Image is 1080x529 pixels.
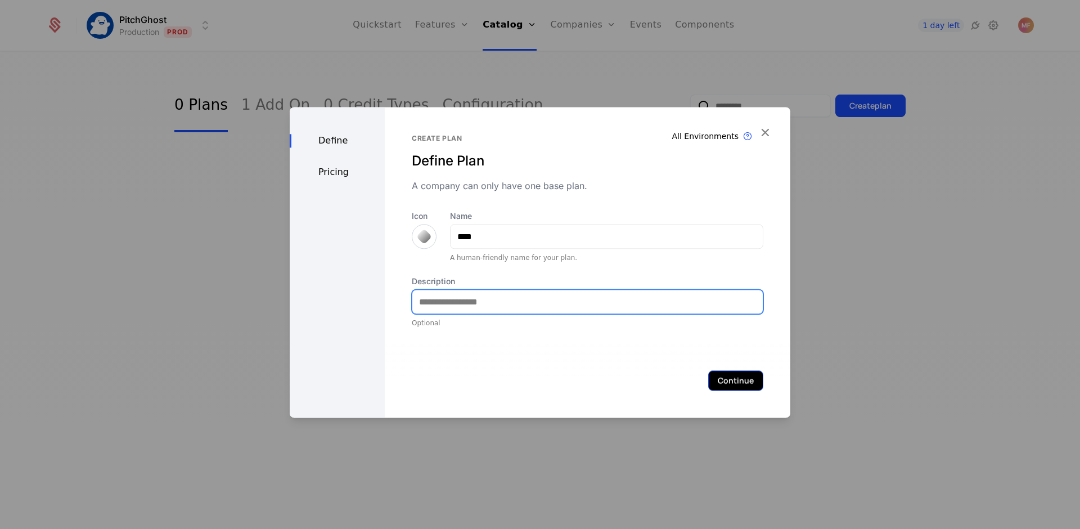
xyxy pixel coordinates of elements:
div: Define Plan [412,152,763,170]
div: Define [290,134,385,147]
div: A human-friendly name for your plan. [450,253,763,262]
label: Icon [412,210,436,222]
div: Pricing [290,165,385,179]
div: A company can only have one base plan. [412,179,763,192]
label: Name [450,210,763,222]
label: Description [412,276,763,287]
div: Create plan [412,134,763,143]
div: All Environments [672,131,739,142]
div: Optional [412,319,763,328]
button: Continue [708,370,763,391]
